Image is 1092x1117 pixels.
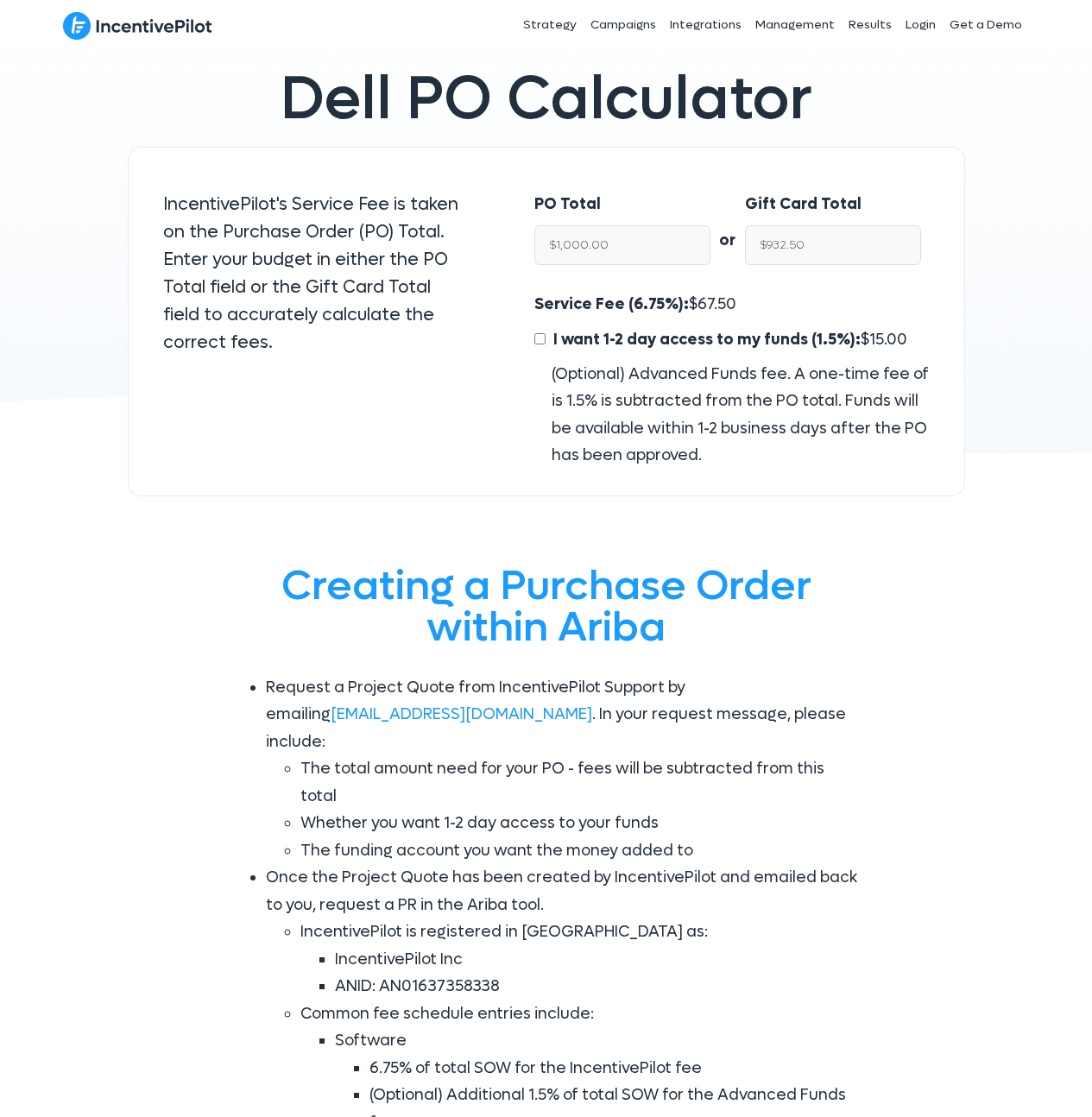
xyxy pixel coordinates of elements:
li: The total amount need for your PO - fees will be subtracted from this total [300,755,862,810]
p: IncentivePilot's Service Fee is taken on the Purchase Order (PO) Total. Enter your budget in eith... [163,191,466,357]
span: I want 1-2 day access to my funds (1.5%): [553,330,861,350]
li: 6.75% of total SOW for the IncentivePilot fee [369,1055,862,1082]
nav: Header Menu [398,3,1030,47]
a: Login [899,3,943,47]
label: PO Total [534,191,601,218]
li: IncentivePilot is registered in [GEOGRAPHIC_DATA] as: [300,918,862,1000]
span: $ [549,330,907,350]
img: IncentivePilot [63,11,212,41]
a: Strategy [516,3,584,47]
li: IncentivePilot Inc [335,946,862,974]
a: Management [748,3,842,47]
span: Service Fee (6.75%): [534,294,689,314]
span: 67.50 [697,294,736,314]
a: Integrations [663,3,748,47]
div: or [710,191,745,255]
li: The funding account you want the money added to [300,837,862,865]
input: I want 1-2 day access to my funds (1.5%):$15.00 [534,333,546,344]
a: Campaigns [584,3,663,47]
li: ANID: AN01637358338 [335,973,862,1000]
div: (Optional) Advanced Funds fee. A one-time fee of is 1.5% is subtracted from the PO total. Funds w... [534,361,929,470]
li: Whether you want 1-2 day access to your funds [300,810,862,837]
span: Creating a Purchase Order within Ariba [281,558,811,654]
span: 15.00 [869,330,907,350]
label: Gift Card Total [745,191,862,218]
a: [EMAIL_ADDRESS][DOMAIN_NAME] [331,704,592,724]
a: Get a Demo [943,3,1029,47]
div: $ [534,291,929,470]
span: Dell PO Calculator [281,60,812,138]
a: Results [842,3,899,47]
li: Request a Project Quote from IncentivePilot Support by emailing . In your request message, please... [266,674,862,865]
